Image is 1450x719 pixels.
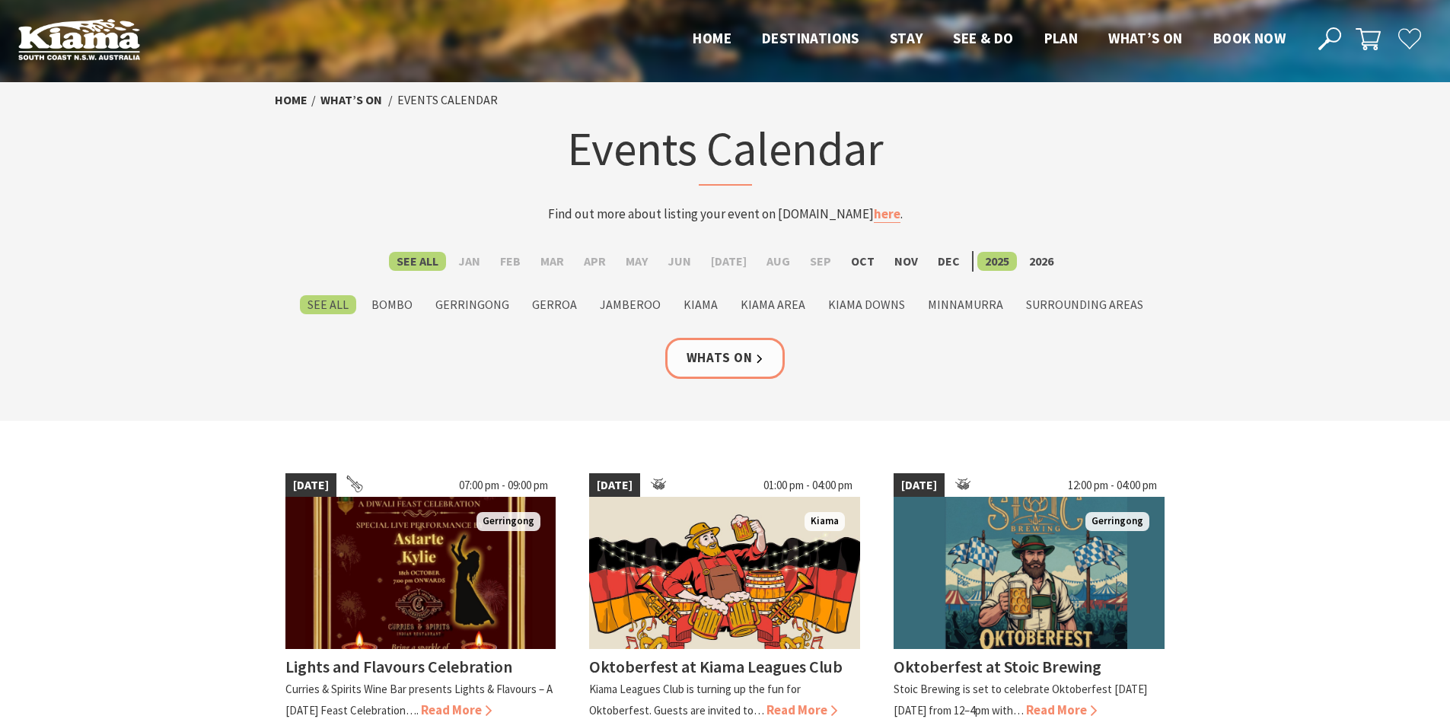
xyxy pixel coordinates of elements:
[300,295,356,314] label: See All
[843,252,882,271] label: Oct
[920,295,1011,314] label: Minnamurra
[821,295,913,314] label: Kiama Downs
[428,295,517,314] label: Gerringong
[693,29,731,47] span: Home
[589,473,640,498] span: [DATE]
[953,29,1013,47] span: See & Do
[802,252,839,271] label: Sep
[421,702,492,718] span: Read More
[930,252,967,271] label: Dec
[476,512,540,531] span: Gerringong
[285,682,553,717] p: Curries & Spirits Wine Bar presents Lights & Flavours – A [DATE] Feast Celebration….
[576,252,613,271] label: Apr
[492,252,528,271] label: Feb
[1021,252,1061,271] label: 2026
[894,682,1147,717] p: Stoic Brewing is set to celebrate Oktoberfest [DATE][DATE] from 12–4pm with…
[894,656,1101,677] h4: Oktoberfest at Stoic Brewing
[1213,29,1286,47] span: Book now
[427,118,1024,186] h1: Events Calendar
[389,252,446,271] label: See All
[451,252,488,271] label: Jan
[618,252,655,271] label: May
[364,295,420,314] label: Bombo
[285,473,336,498] span: [DATE]
[703,252,754,271] label: [DATE]
[1018,295,1151,314] label: Surrounding Areas
[589,656,843,677] h4: Oktoberfest at Kiama Leagues Club
[890,29,923,47] span: Stay
[665,338,786,378] a: Whats On
[397,91,498,110] li: Events Calendar
[733,295,813,314] label: Kiama Area
[451,473,556,498] span: 07:00 pm - 09:00 pm
[756,473,860,498] span: 01:00 pm - 04:00 pm
[524,295,585,314] label: Gerroa
[1044,29,1079,47] span: Plan
[320,92,382,108] a: What’s On
[427,204,1024,224] p: Find out more about listing your event on [DOMAIN_NAME] .
[676,295,725,314] label: Kiama
[18,18,140,60] img: Kiama Logo
[1108,29,1183,47] span: What’s On
[533,252,572,271] label: Mar
[874,205,900,223] a: here
[766,702,837,718] span: Read More
[677,27,1301,52] nav: Main Menu
[1060,473,1165,498] span: 12:00 pm - 04:00 pm
[275,92,308,108] a: Home
[589,497,860,649] img: German Oktoberfest, Beer
[887,252,926,271] label: Nov
[285,656,512,677] h4: Lights and Flavours Celebration
[1085,512,1149,531] span: Gerringong
[589,682,801,717] p: Kiama Leagues Club is turning up the fun for Oktoberfest. Guests are invited to…
[1026,702,1097,718] span: Read More
[660,252,699,271] label: Jun
[805,512,845,531] span: Kiama
[762,29,859,47] span: Destinations
[759,252,798,271] label: Aug
[592,295,668,314] label: Jamberoo
[894,473,945,498] span: [DATE]
[977,252,1017,271] label: 2025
